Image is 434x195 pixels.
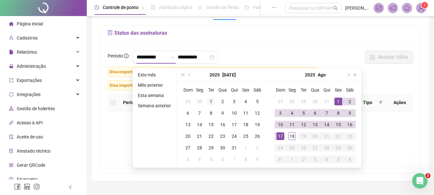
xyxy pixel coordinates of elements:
span: info-circle [124,54,128,58]
div: 3 [230,98,238,105]
span: Aceite de uso [17,134,43,139]
span: Financeiro [17,177,38,182]
span: [PERSON_NAME] - CS [345,4,370,12]
div: 16 [219,121,226,129]
th: Qui [228,84,240,96]
div: 8 [242,155,250,163]
td: 2025-08-29 [332,142,344,154]
li: Semana anterior [135,102,173,110]
div: 21 [196,132,203,140]
div: 2 [219,98,226,105]
th: Seg [286,84,298,96]
span: bell [404,5,410,11]
div: 24 [230,132,238,140]
div: 13 [311,121,319,129]
li: Esta semana [135,92,173,99]
td: 2025-08-24 [275,142,286,154]
th: Sáb [252,84,263,96]
div: 3 [277,109,284,117]
div: 15 [207,121,215,129]
td: 2025-06-29 [182,96,194,107]
span: Tipo [363,99,376,106]
div: 5 [253,98,261,105]
td: 2025-07-29 [298,96,309,107]
td: 2025-08-16 [344,119,356,130]
div: 26 [253,132,261,140]
th: Qui [321,84,332,96]
td: 2025-06-30 [194,96,205,107]
div: 18 [242,121,250,129]
div: 5 [334,155,342,163]
div: 14 [323,121,331,129]
span: filter [379,101,383,104]
td: 2025-07-28 [194,142,205,154]
td: 2025-08-02 [344,96,356,107]
span: fund [376,5,382,11]
span: lock [9,64,13,68]
td: 2025-07-20 [182,130,194,142]
td: 2025-08-19 [298,130,309,142]
span: linkedin [24,183,30,190]
div: 6 [219,155,226,163]
div: 22 [207,132,215,140]
td: 2025-07-04 [240,96,252,107]
div: 1 [242,144,250,152]
span: file-done [151,5,155,10]
td: 2025-07-25 [240,130,252,142]
span: file [9,50,13,54]
td: 2025-08-10 [275,119,286,130]
span: to [170,55,175,60]
td: 2025-08-12 [298,119,309,130]
span: Cadastros [17,35,38,40]
button: year panel [209,68,220,81]
td: 2025-08-03 [275,107,286,119]
div: 14 [196,121,203,129]
span: notification [390,5,396,11]
td: 2025-07-08 [205,107,217,119]
th: Qua [309,84,321,96]
th: Ações [386,94,413,111]
span: sun [198,5,202,10]
button: year panel [305,68,315,81]
div: 4 [323,155,331,163]
div: 24 [277,144,284,152]
div: 1 [288,155,296,163]
td: 2025-08-03 [182,154,194,165]
div: 26 [300,144,307,152]
div: 3 [184,155,192,163]
th: Dom [275,84,286,96]
div: 5 [207,155,215,163]
td: 2025-07-30 [217,142,228,154]
span: Integrações [17,92,40,97]
div: 7 [230,155,238,163]
li: Mês anterior [135,81,173,89]
th: Qua [217,84,228,96]
td: 2025-07-28 [286,96,298,107]
td: 2025-08-28 [321,142,332,154]
div: 27 [277,98,284,105]
td: 2025-08-15 [332,119,344,130]
div: 7 [323,109,331,117]
div: 25 [242,132,250,140]
td: 2025-07-30 [309,96,321,107]
button: month panel [318,68,326,81]
span: user-add [9,36,13,40]
td: 2025-08-27 [309,142,321,154]
span: Gestão de férias [206,5,239,10]
td: 2025-07-27 [275,96,286,107]
span: sync [9,92,13,97]
span: dollar [9,177,13,182]
div: 6 [346,155,354,163]
td: 2025-07-27 [182,142,194,154]
td: 2025-07-23 [217,130,228,142]
td: 2025-08-07 [228,154,240,165]
div: 28 [288,98,296,105]
span: pushpin [141,6,145,10]
div: 28 [323,144,331,152]
td: 2025-08-09 [252,154,263,165]
div: 29 [300,98,307,105]
span: apartment [9,106,13,111]
td: 2025-08-18 [286,130,298,142]
div: 11 [288,121,296,129]
img: 79746 [416,3,426,13]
